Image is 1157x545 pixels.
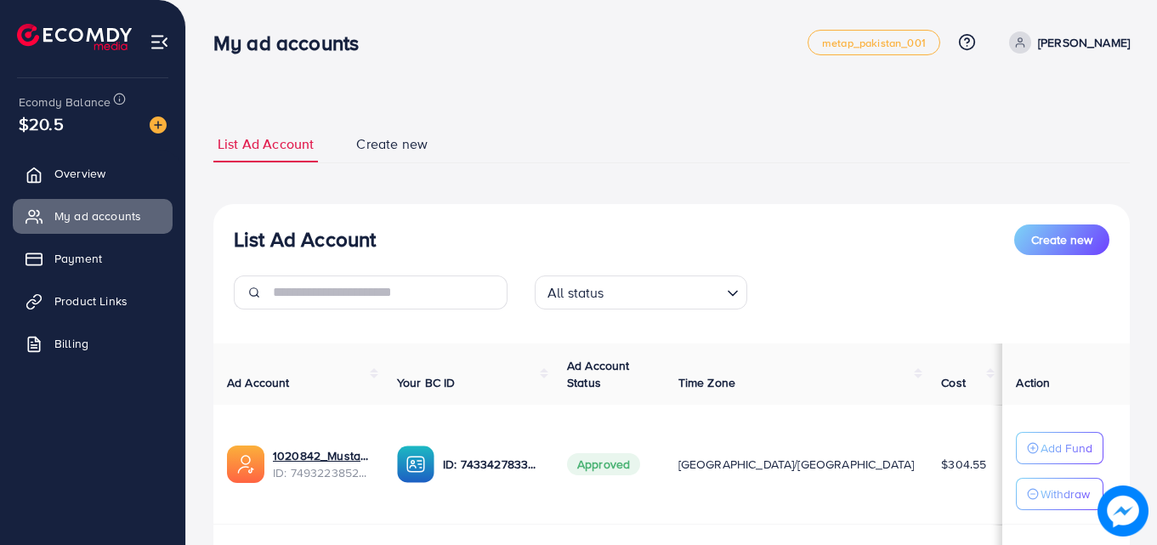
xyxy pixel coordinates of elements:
a: Payment [13,241,173,275]
span: Cost [941,374,966,391]
img: logo [17,24,132,50]
p: Add Fund [1041,438,1092,458]
span: Ad Account [227,374,290,391]
span: Time Zone [678,374,735,391]
span: $304.55 [941,456,986,473]
span: [GEOGRAPHIC_DATA]/[GEOGRAPHIC_DATA] [678,456,915,473]
span: metap_pakistan_001 [822,37,926,48]
span: ID: 7493223852907200513 [273,464,370,481]
a: My ad accounts [13,199,173,233]
p: [PERSON_NAME] [1038,32,1130,53]
span: Product Links [54,292,128,309]
a: Product Links [13,284,173,318]
img: image [150,116,167,133]
img: ic-ba-acc.ded83a64.svg [397,446,434,483]
input: Search for option [610,277,720,305]
span: Your BC ID [397,374,456,391]
button: Create new [1014,224,1109,255]
a: 1020842_Mustafai New1_1744652139809 [273,447,370,464]
button: Add Fund [1016,432,1103,464]
span: My ad accounts [54,207,141,224]
button: Withdraw [1016,478,1103,510]
p: Withdraw [1041,484,1090,504]
img: ic-ads-acc.e4c84228.svg [227,446,264,483]
span: Ad Account Status [567,357,630,391]
div: <span class='underline'>1020842_Mustafai New1_1744652139809</span></br>7493223852907200513 [273,447,370,482]
a: [PERSON_NAME] [1002,31,1130,54]
span: Billing [54,335,88,352]
span: Payment [54,250,102,267]
div: Search for option [535,275,747,309]
span: $20.5 [19,111,64,136]
span: Approved [567,453,640,475]
img: image [1097,485,1148,536]
span: Create new [356,134,428,154]
span: Create new [1031,231,1092,248]
img: menu [150,32,169,52]
h3: List Ad Account [234,227,376,252]
a: metap_pakistan_001 [808,30,940,55]
span: Overview [54,165,105,182]
span: All status [544,281,608,305]
a: Billing [13,326,173,360]
h3: My ad accounts [213,31,372,55]
span: List Ad Account [218,134,314,154]
a: Overview [13,156,173,190]
span: Action [1016,374,1050,391]
span: Ecomdy Balance [19,94,111,111]
p: ID: 7433427833025871873 [443,454,540,474]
